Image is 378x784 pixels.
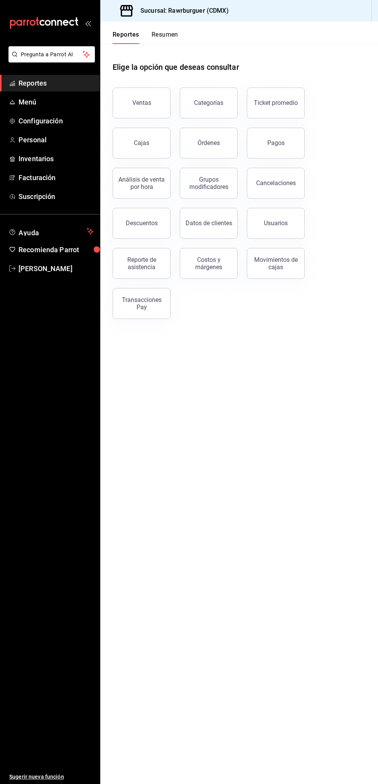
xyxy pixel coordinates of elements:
button: Transacciones Pay [113,288,170,319]
div: navigation tabs [113,31,178,44]
button: open_drawer_menu [85,20,91,26]
span: Configuración [19,116,94,126]
div: Descuentos [126,219,158,227]
div: Categorías [194,99,223,106]
button: Datos de clientes [180,208,238,239]
button: Pregunta a Parrot AI [8,46,95,62]
span: Sugerir nueva función [9,773,94,781]
div: Ventas [132,99,151,106]
div: Grupos modificadores [185,176,233,191]
button: Grupos modificadores [180,168,238,199]
button: Usuarios [247,208,305,239]
button: Descuentos [113,208,170,239]
button: Ventas [113,88,170,118]
a: Pregunta a Parrot AI [5,56,95,64]
span: Recomienda Parrot [19,244,94,255]
button: Cajas [113,128,170,158]
span: Facturación [19,172,94,183]
h1: Elige la opción que deseas consultar [113,61,239,73]
span: Reportes [19,78,94,88]
button: Costos y márgenes [180,248,238,279]
button: Cancelaciones [247,168,305,199]
span: Pregunta a Parrot AI [21,51,83,59]
div: Usuarios [264,219,288,227]
div: Cancelaciones [256,179,296,187]
div: Reporte de asistencia [118,256,165,271]
button: Pagos [247,128,305,158]
h3: Sucursal: Rawrburguer (CDMX) [134,6,229,15]
div: Costos y márgenes [185,256,233,271]
span: Suscripción [19,191,94,202]
div: Transacciones Pay [118,296,165,311]
span: [PERSON_NAME] [19,263,94,274]
button: Reportes [113,31,139,44]
div: Órdenes [197,139,220,147]
button: Ticket promedio [247,88,305,118]
div: Pagos [267,139,285,147]
span: Menú [19,97,94,107]
span: Ayuda [19,227,84,236]
span: Personal [19,135,94,145]
button: Categorías [180,88,238,118]
button: Reporte de asistencia [113,248,170,279]
button: Órdenes [180,128,238,158]
button: Resumen [152,31,178,44]
div: Ticket promedio [254,99,298,106]
div: Análisis de venta por hora [118,176,165,191]
button: Movimientos de cajas [247,248,305,279]
span: Inventarios [19,153,94,164]
div: Datos de clientes [186,219,232,227]
div: Movimientos de cajas [252,256,300,271]
button: Análisis de venta por hora [113,168,170,199]
div: Cajas [134,139,149,147]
